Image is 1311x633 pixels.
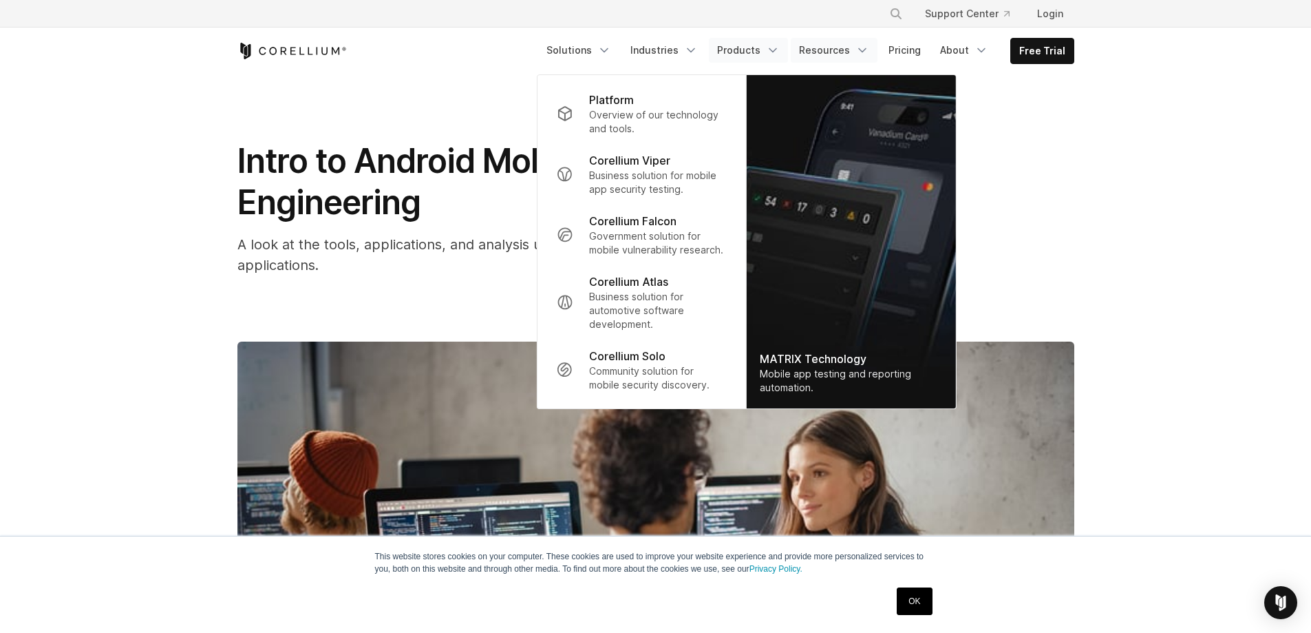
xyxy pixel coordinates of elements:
div: MATRIX Technology [760,351,941,367]
a: Free Trial [1011,39,1074,63]
img: Matrix_WebNav_1x [746,75,955,408]
a: Corellium Viper Business solution for mobile app security testing. [545,144,737,205]
p: Corellium Viper [589,152,670,169]
a: Industries [622,38,706,63]
a: Solutions [538,38,619,63]
a: MATRIX Technology Mobile app testing and reporting automation. [746,75,955,408]
p: Corellium Falcon [589,213,676,229]
span: Intro to Android Mobile Reverse Engineering [237,141,717,222]
p: Overview of our technology and tools. [589,108,726,136]
span: A look at the tools, applications, and analysis used to reverse engineer Android applications. [237,236,753,273]
a: OK [897,588,932,615]
div: Open Intercom Messenger [1264,586,1297,619]
p: Corellium Solo [589,348,665,364]
p: Community solution for mobile security discovery. [589,364,726,392]
a: Pricing [880,38,929,63]
a: Corellium Solo Community solution for mobile security discovery. [545,340,737,400]
div: Navigation Menu [873,1,1074,26]
a: Resources [791,38,877,63]
a: Privacy Policy. [749,564,802,574]
a: About [932,38,996,63]
div: Navigation Menu [538,38,1074,64]
button: Search [884,1,908,26]
p: This website stores cookies on your computer. These cookies are used to improve your website expe... [375,550,937,575]
a: Corellium Atlas Business solution for automotive software development. [545,265,737,340]
a: Login [1026,1,1074,26]
a: Platform Overview of our technology and tools. [545,83,737,144]
p: Corellium Atlas [589,273,668,290]
a: Corellium Falcon Government solution for mobile vulnerability research. [545,205,737,265]
a: Corellium Home [237,43,347,59]
div: Mobile app testing and reporting automation. [760,367,941,395]
a: Support Center [914,1,1021,26]
p: Government solution for mobile vulnerability research. [589,229,726,257]
p: Business solution for automotive software development. [589,290,726,331]
p: Platform [589,92,634,108]
p: Business solution for mobile app security testing. [589,169,726,196]
a: Products [709,38,788,63]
